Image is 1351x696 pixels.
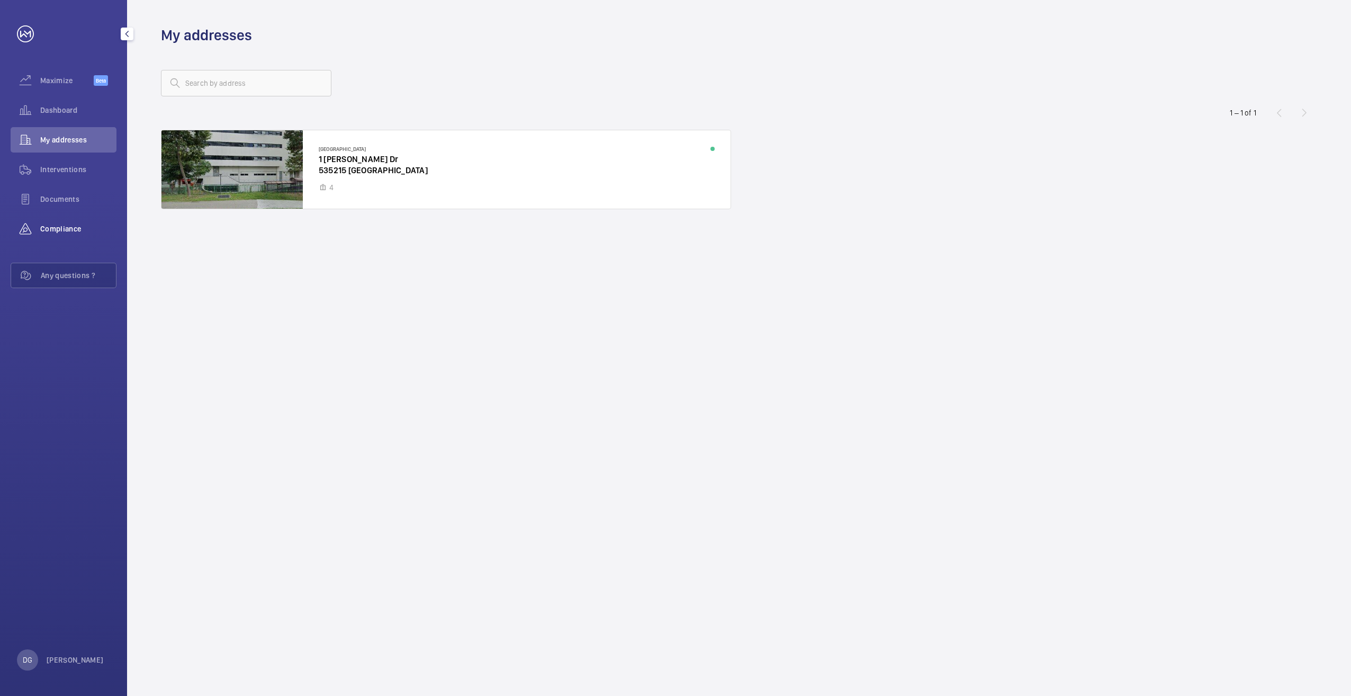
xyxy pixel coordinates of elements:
[47,655,104,665] p: [PERSON_NAME]
[23,655,32,665] p: DG
[1230,108,1256,118] div: 1 – 1 of 1
[40,224,116,234] span: Compliance
[40,194,116,204] span: Documents
[161,25,252,45] h1: My addresses
[40,105,116,115] span: Dashboard
[40,135,116,145] span: My addresses
[94,75,108,86] span: Beta
[40,164,116,175] span: Interventions
[161,70,331,96] input: Search by address
[40,75,94,86] span: Maximize
[41,270,116,281] span: Any questions ?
